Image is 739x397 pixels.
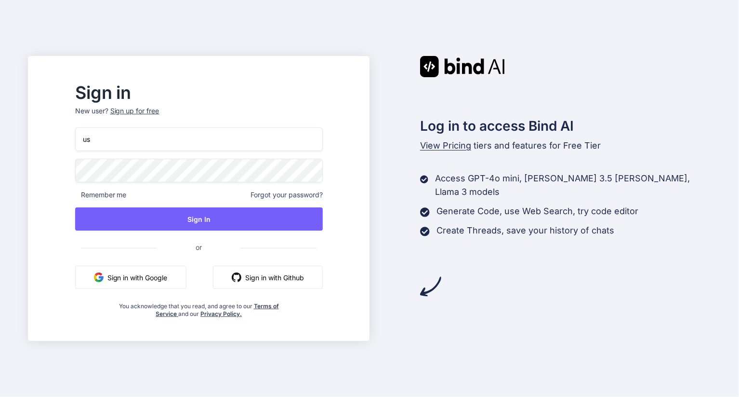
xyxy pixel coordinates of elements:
img: arrow [420,276,441,297]
div: You acknowledge that you read, and agree to our and our [116,297,281,318]
p: Generate Code, use Web Search, try code editor [436,205,638,218]
h2: Log in to access Bind AI [420,116,711,136]
p: Create Threads, save your history of chats [436,224,614,237]
a: Terms of Service [156,302,279,317]
div: Sign up for free [110,106,159,116]
button: Sign In [75,207,323,231]
img: github [232,273,241,282]
span: View Pricing [420,140,471,151]
p: Access GPT-4o mini, [PERSON_NAME] 3.5 [PERSON_NAME], Llama 3 models [435,172,711,199]
h2: Sign in [75,85,323,100]
p: New user? [75,106,323,127]
img: google [94,273,104,282]
span: Remember me [75,190,127,200]
img: Bind AI logo [420,56,505,77]
a: Privacy Policy. [200,310,242,317]
button: Sign in with Google [75,266,186,289]
span: or [157,235,240,259]
input: Login or Email [75,127,323,151]
span: Forgot your password? [251,190,323,200]
button: Sign in with Github [213,266,323,289]
p: tiers and features for Free Tier [420,139,711,152]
